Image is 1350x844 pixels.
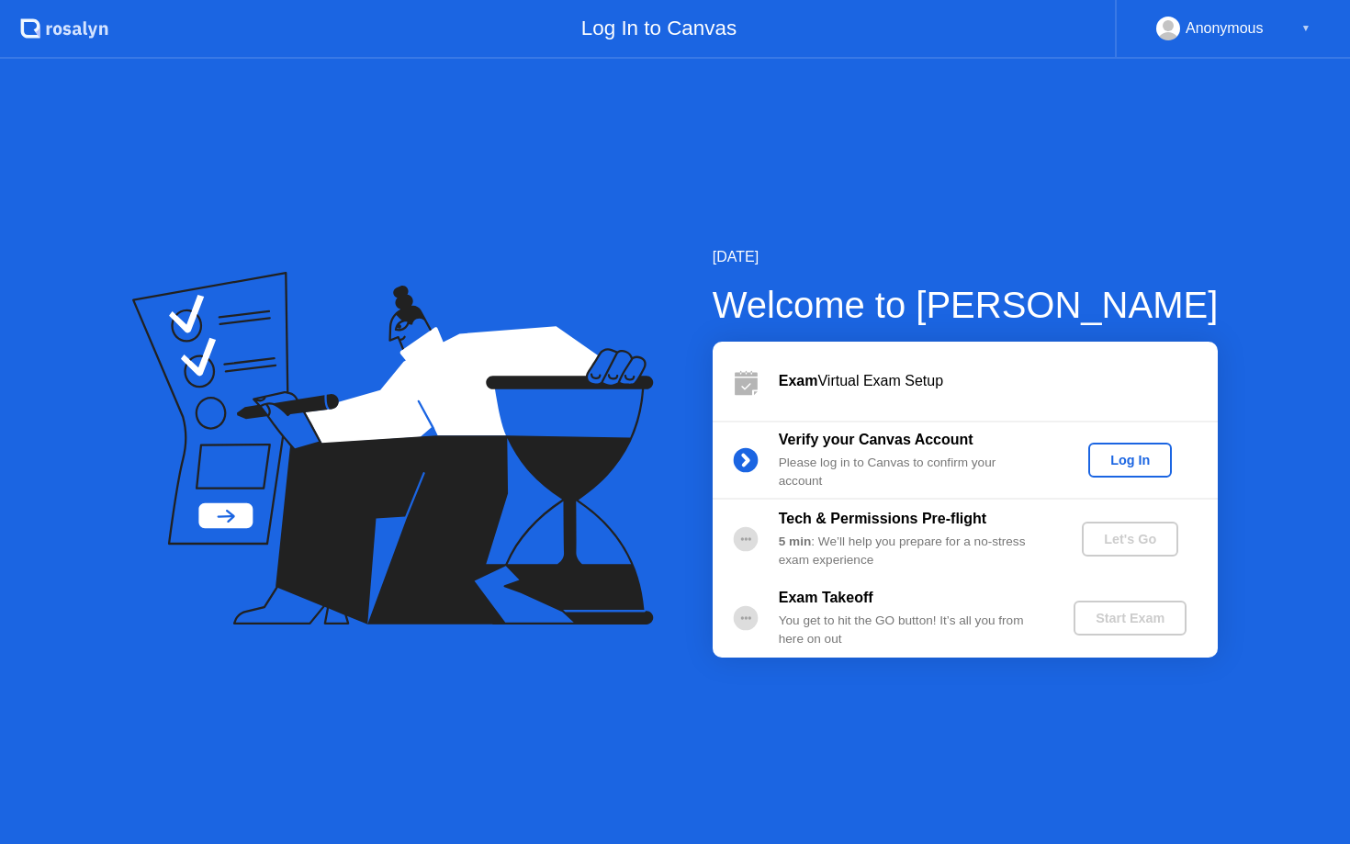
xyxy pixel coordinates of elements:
div: You get to hit the GO button! It’s all you from here on out [779,612,1043,649]
div: Anonymous [1186,17,1264,40]
b: Verify your Canvas Account [779,432,973,447]
button: Start Exam [1074,601,1187,636]
div: Let's Go [1089,532,1171,546]
div: Start Exam [1081,611,1179,625]
div: [DATE] [713,246,1219,268]
button: Log In [1088,443,1172,478]
b: Exam Takeoff [779,590,873,605]
div: ▼ [1301,17,1311,40]
div: Please log in to Canvas to confirm your account [779,454,1043,491]
b: Exam [779,373,818,388]
div: Virtual Exam Setup [779,370,1218,392]
div: : We’ll help you prepare for a no-stress exam experience [779,533,1043,570]
b: Tech & Permissions Pre-flight [779,511,986,526]
button: Let's Go [1082,522,1178,557]
div: Log In [1096,453,1164,467]
div: Welcome to [PERSON_NAME] [713,277,1219,332]
b: 5 min [779,535,812,548]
